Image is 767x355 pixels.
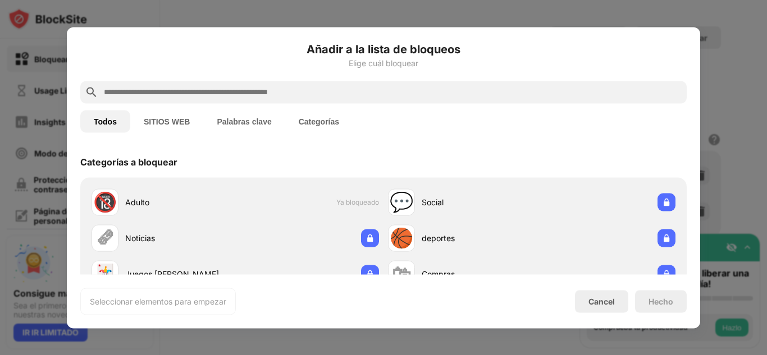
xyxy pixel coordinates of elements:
[422,196,532,208] div: Social
[80,58,687,67] div: Elige cuál bloquear
[85,85,98,99] img: search.svg
[588,297,615,306] div: Cancel
[125,268,235,280] div: Juegos [PERSON_NAME]
[392,262,411,285] div: 🛍
[93,191,117,214] div: 🔞
[285,110,353,132] button: Categorías
[95,227,115,250] div: 🗞
[390,191,413,214] div: 💬
[125,196,235,208] div: Adulto
[93,262,117,285] div: 🃏
[80,110,130,132] button: Todos
[80,156,177,167] div: Categorías a bloquear
[649,297,673,306] div: Hecho
[422,232,532,244] div: deportes
[80,40,687,57] h6: Añadir a la lista de bloqueos
[336,198,379,206] span: Ya bloqueado
[125,232,235,244] div: Noticias
[390,227,413,250] div: 🏀
[203,110,285,132] button: Palabras clave
[90,296,226,307] div: Seleccionar elementos para empezar
[130,110,203,132] button: SITIOS WEB
[422,268,532,280] div: Compras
